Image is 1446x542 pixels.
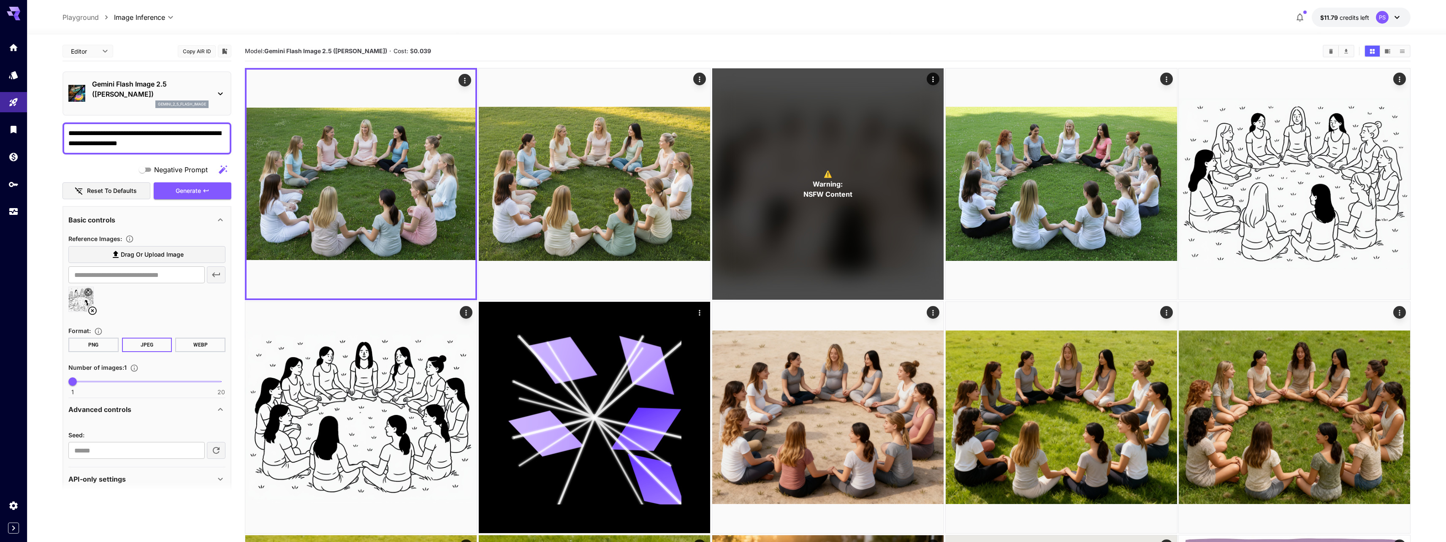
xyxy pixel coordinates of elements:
[926,306,939,319] div: Actions
[68,431,84,439] span: Seed :
[68,469,225,489] div: API-only settings
[247,70,475,298] img: 2Q==
[62,182,150,200] button: Reset to defaults
[68,235,122,242] span: Reference Images :
[389,46,391,56] p: ·
[823,169,832,179] span: ⚠️
[217,388,225,396] span: 20
[62,12,114,22] nav: breadcrumb
[1365,46,1380,57] button: Show media in grid view
[8,500,19,511] div: Settings
[712,302,944,533] img: Z
[154,182,231,200] button: Generate
[693,306,705,319] div: Actions
[393,47,431,54] span: Cost: $
[1364,45,1411,57] div: Show media in grid viewShow media in video viewShow media in list view
[158,101,206,107] p: gemini_2_5_flash_image
[68,474,126,484] p: API-only settings
[414,47,431,54] b: 0.039
[264,47,387,54] b: Gemini Flash Image 2.5 ([PERSON_NAME])
[176,186,201,196] span: Generate
[8,124,19,135] div: Library
[62,12,99,22] a: Playground
[926,73,939,85] div: Actions
[1339,46,1354,57] button: Download All
[68,338,119,352] button: PNG
[8,206,19,217] div: Usage
[813,179,843,189] span: Warning:
[178,45,216,57] button: Copy AIR ID
[1340,14,1369,21] span: credits left
[122,235,137,243] button: Upload a reference image to guide the result. This is needed for Image-to-Image or Inpainting. Su...
[245,47,387,54] span: Model:
[175,338,225,352] button: WEBP
[68,399,225,420] div: Advanced controls
[68,404,131,415] p: Advanced controls
[946,302,1177,533] img: 2Q==
[245,302,477,533] img: 9k=
[1395,46,1410,57] button: Show media in list view
[1376,11,1389,24] div: PS
[121,249,184,260] span: Drag or upload image
[8,70,19,80] div: Models
[460,306,472,319] div: Actions
[1393,306,1406,319] div: Actions
[114,12,165,22] span: Image Inference
[1312,8,1411,27] button: $11.79159PS
[458,74,471,87] div: Actions
[1320,13,1369,22] div: $11.79159
[1393,73,1406,85] div: Actions
[68,215,115,225] p: Basic controls
[8,97,19,108] div: Playground
[1179,302,1410,533] img: 9k=
[8,179,19,190] div: API Keys
[8,42,19,53] div: Home
[71,47,97,56] span: Editor
[71,388,74,396] span: 1
[122,338,172,352] button: JPEG
[221,46,228,56] button: Add to library
[68,364,127,371] span: Number of images : 1
[1323,45,1354,57] div: Clear AllDownload All
[68,210,225,230] div: Basic controls
[1160,73,1172,85] div: Actions
[1179,68,1410,300] img: 9k=
[693,73,705,85] div: Actions
[68,420,225,459] div: Advanced controls
[91,327,106,336] button: Choose the file format for the output image.
[803,189,852,199] span: NSFW Content
[479,68,710,300] img: 2Q==
[1160,306,1172,319] div: Actions
[68,327,91,334] span: Format :
[68,76,225,111] div: Gemini Flash Image 2.5 ([PERSON_NAME])gemini_2_5_flash_image
[92,79,209,99] p: Gemini Flash Image 2.5 ([PERSON_NAME])
[68,246,225,263] label: Drag or upload image
[946,68,1177,300] img: 2Q==
[1324,46,1338,57] button: Clear All
[8,152,19,162] div: Wallet
[154,165,208,175] span: Negative Prompt
[1320,14,1340,21] span: $11.79
[8,523,19,534] button: Expand sidebar
[127,364,142,372] button: Specify how many images to generate in a single request. Each image generation will be charged se...
[1380,46,1395,57] button: Show media in video view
